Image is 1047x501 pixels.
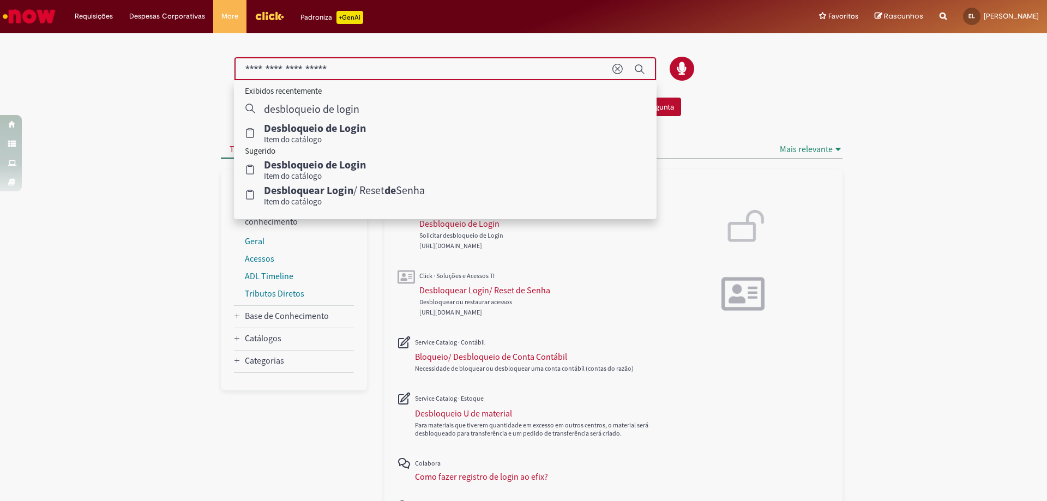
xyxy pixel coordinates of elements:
[875,11,923,22] a: Rascunhos
[884,11,923,21] span: Rascunhos
[129,11,205,22] span: Despesas Corporativas
[255,8,284,24] img: click_logo_yellow_360x200.png
[968,13,975,20] span: EL
[828,11,858,22] span: Favoritos
[75,11,113,22] span: Requisições
[336,11,363,24] p: +GenAi
[221,11,238,22] span: More
[1,5,57,27] img: ServiceNow
[984,11,1039,21] span: [PERSON_NAME]
[300,11,363,24] div: Padroniza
